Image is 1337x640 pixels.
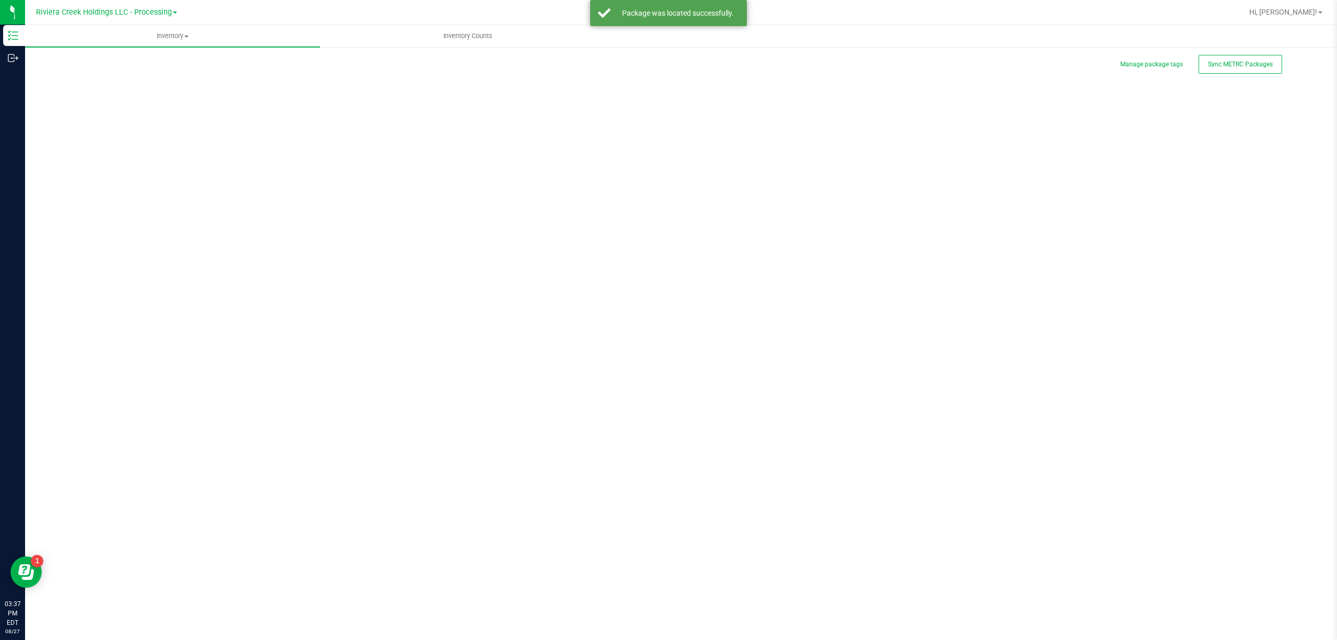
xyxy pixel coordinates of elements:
button: Sync METRC Packages [1199,55,1282,74]
p: 08/27 [5,627,20,635]
a: Inventory Counts [320,25,615,47]
p: 03:37 PM EDT [5,599,20,627]
span: Riviera Creek Holdings LLC - Processing [36,8,172,17]
span: Inventory Counts [429,31,507,41]
span: Sync METRC Packages [1208,61,1273,68]
iframe: Resource center unread badge [31,555,43,567]
inline-svg: Outbound [8,53,18,63]
span: Inventory [25,31,320,41]
a: Inventory [25,25,320,47]
inline-svg: Inventory [8,30,18,41]
span: Hi, [PERSON_NAME]! [1249,8,1317,16]
button: Manage package tags [1120,60,1183,69]
iframe: Resource center [10,556,42,588]
div: Package was located successfully. [616,8,739,18]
